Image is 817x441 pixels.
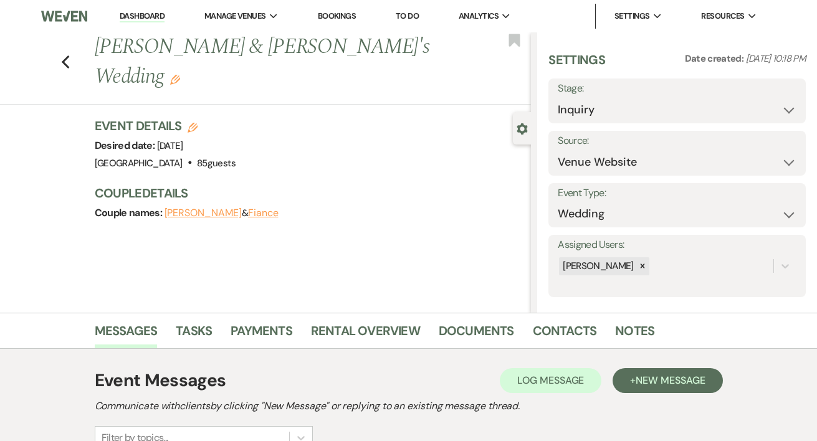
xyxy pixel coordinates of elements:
a: Notes [615,321,654,348]
h1: [PERSON_NAME] & [PERSON_NAME]'s Wedding [95,32,439,92]
label: Event Type: [558,184,796,202]
a: Tasks [176,321,212,348]
a: Bookings [318,11,356,21]
a: Documents [439,321,514,348]
span: New Message [636,374,705,387]
div: [PERSON_NAME] [559,257,636,275]
span: Log Message [517,374,584,387]
button: Close lead details [517,122,528,134]
img: Weven Logo [41,3,88,29]
button: Edit [170,73,180,85]
button: Fiance [248,208,279,218]
h3: Settings [548,51,605,78]
h1: Event Messages [95,367,226,394]
button: +New Message [613,368,722,393]
a: Contacts [533,321,597,348]
span: [DATE] [157,140,183,152]
label: Assigned Users: [558,236,796,254]
span: [DATE] 10:18 PM [746,52,806,65]
a: Messages [95,321,158,348]
label: Source: [558,132,796,150]
a: Rental Overview [311,321,420,348]
h3: Couple Details [95,184,519,202]
span: 85 guests [197,157,236,169]
a: Dashboard [120,11,165,22]
span: Settings [614,10,650,22]
span: Date created: [685,52,746,65]
span: [GEOGRAPHIC_DATA] [95,157,183,169]
span: Manage Venues [204,10,266,22]
a: To Do [396,11,419,21]
button: [PERSON_NAME] [165,208,242,218]
span: Resources [701,10,744,22]
a: Payments [231,321,292,348]
span: Analytics [459,10,499,22]
button: Log Message [500,368,601,393]
label: Stage: [558,80,796,98]
h3: Event Details [95,117,236,135]
span: & [165,207,279,219]
span: Desired date: [95,139,157,152]
span: Couple names: [95,206,165,219]
h2: Communicate with clients by clicking "New Message" or replying to an existing message thread. [95,399,723,414]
